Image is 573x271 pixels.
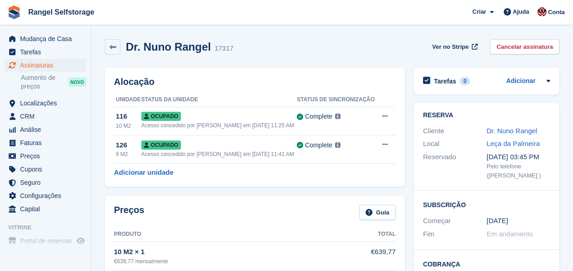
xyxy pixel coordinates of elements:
[20,110,75,123] span: CRM
[5,32,86,45] a: menu
[20,176,75,189] span: Seguro
[423,152,487,180] div: Reservado
[487,162,551,180] div: Pelo telefone ([PERSON_NAME] )
[20,150,75,162] span: Preços
[20,97,75,109] span: Localizações
[21,73,68,91] span: Aumento de preços
[114,205,145,220] h2: Preços
[487,127,537,135] a: Dr. Nuno Rangel
[487,152,551,162] div: [DATE] 03:45 PM
[423,200,550,209] h2: Subscrição
[114,77,396,87] h2: Alocação
[305,112,332,121] div: Complete
[116,140,141,151] div: 126
[5,123,86,136] a: menu
[141,112,181,121] span: Ocupado
[116,122,141,130] div: 10 M2
[114,257,358,266] div: €639,77 mensalmente
[297,93,376,107] th: Status de sincronização
[358,242,396,271] td: €639,77
[21,73,86,91] a: Aumento de preços NOVO
[335,114,341,119] img: icon-info-grey-7440780725fd019a000dd9b08b2336e03edf1995a4989e88bcd33f0948082b44.svg
[20,32,75,45] span: Mudança de Casa
[5,110,86,123] a: menu
[75,235,86,246] a: Loja de pré-visualização
[141,121,297,130] div: Acesso concedido por [PERSON_NAME] em [DATE] 11:25 AM
[506,76,536,87] a: Adicionar
[7,5,21,19] img: stora-icon-8386f47178a22dfd0bd8f6a31ec36ba5ce8667c1dd55bd0f319d3a0aa187defe.svg
[25,5,98,20] a: Rangel Selfstorage
[114,227,358,242] th: Produto
[141,141,181,150] span: Ocupado
[537,7,547,16] img: Diana Moreira
[126,41,211,53] h2: Dr. Nuno Rangel
[487,230,533,238] span: Em andamento
[5,203,86,215] a: menu
[487,140,540,147] a: Leça da Palmeira
[5,46,86,58] a: menu
[114,93,141,107] th: Unidade
[472,7,486,16] span: Criar
[305,141,332,150] div: Complete
[20,59,75,72] span: Assinaturas
[114,247,358,257] div: 10 M2 × 1
[116,150,141,158] div: 9 M2
[423,139,487,149] div: Local
[335,142,341,148] img: icon-info-grey-7440780725fd019a000dd9b08b2336e03edf1995a4989e88bcd33f0948082b44.svg
[20,235,75,247] span: Portal de reservas
[20,123,75,136] span: Análise
[513,7,529,16] span: Ajuda
[432,42,469,52] span: Ver no Stripe
[423,259,550,268] h2: Cobrança
[20,189,75,202] span: Configurações
[20,203,75,215] span: Capital
[116,111,141,122] div: 116
[423,126,487,136] div: Cliente
[490,39,559,54] a: Cancelar assinatura
[423,216,487,226] div: Começar
[68,78,86,87] div: NOVO
[114,167,174,178] a: Adicionar unidade
[141,93,297,107] th: Status da unidade
[5,163,86,176] a: menu
[20,136,75,149] span: Faturas
[358,227,396,242] th: Total
[428,39,479,54] a: Ver no Stripe
[5,97,86,109] a: menu
[20,46,75,58] span: Tarefas
[20,163,75,176] span: Cupons
[5,176,86,189] a: menu
[5,59,86,72] a: menu
[423,112,550,119] h2: Reserva
[141,150,297,158] div: Acesso concedido por [PERSON_NAME] em [DATE] 11:41 AM
[548,8,565,17] span: Conta
[434,77,456,85] h2: Tarefas
[460,77,470,85] div: 0
[5,189,86,202] a: menu
[359,205,396,220] a: Guia
[423,229,487,240] div: Fim
[5,136,86,149] a: menu
[8,223,91,232] span: Vitrine
[487,216,508,226] time: 2023-04-18 00:00:00 UTC
[215,43,234,54] div: 17317
[5,150,86,162] a: menu
[5,235,86,247] a: menu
